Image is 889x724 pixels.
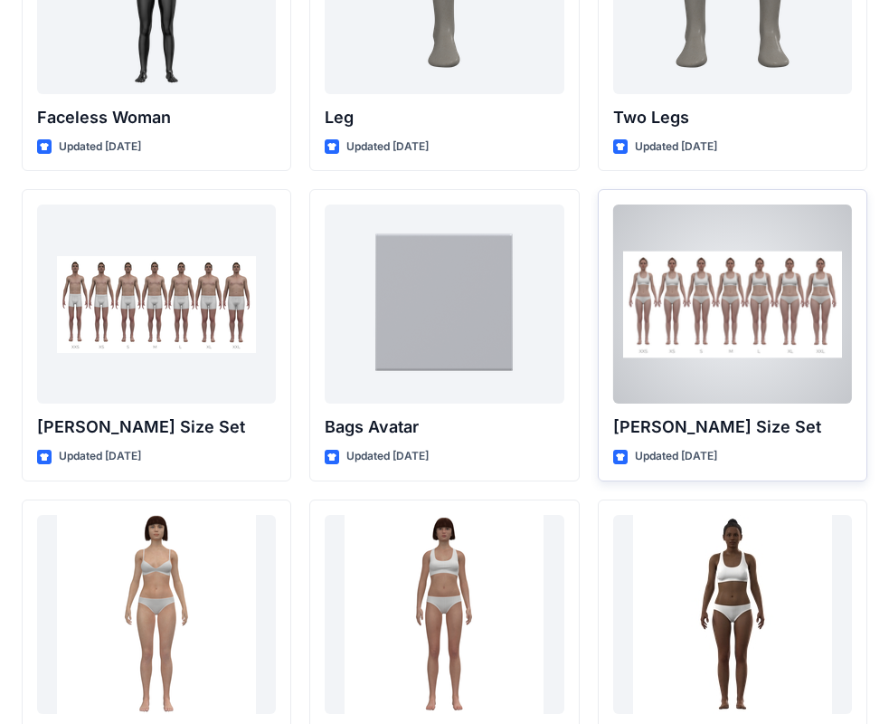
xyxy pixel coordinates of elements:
p: [PERSON_NAME] Size Set [37,414,276,440]
p: Updated [DATE] [59,447,141,466]
p: Two Legs [613,105,852,130]
a: Emma [325,515,563,714]
p: [PERSON_NAME] Size Set [613,414,852,440]
a: Gabrielle [613,515,852,714]
p: Updated [DATE] [635,447,717,466]
a: Olivia Size Set [613,205,852,404]
p: Leg [325,105,563,130]
p: Faceless Woman [37,105,276,130]
p: Bags Avatar [325,414,563,440]
p: Updated [DATE] [346,447,429,466]
a: Bags Avatar [325,205,563,404]
a: Oliver Size Set [37,205,276,404]
p: Updated [DATE] [346,138,429,157]
p: Updated [DATE] [635,138,717,157]
p: Updated [DATE] [59,138,141,157]
a: Bella [37,515,276,714]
